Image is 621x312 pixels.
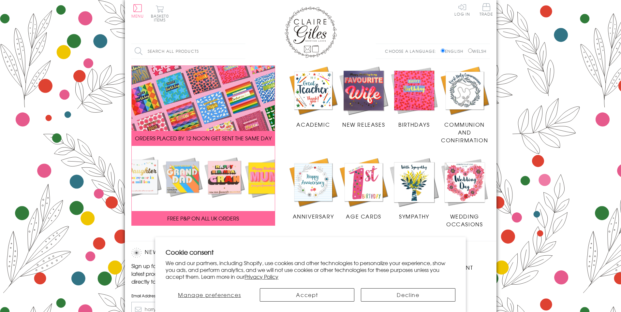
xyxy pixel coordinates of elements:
span: FREE P&P ON ALL UK ORDERS [167,214,239,222]
span: Wedding Occasions [446,212,483,228]
span: Age Cards [346,212,381,220]
img: Claire Giles Greetings Cards [285,7,337,58]
button: Accept [260,288,354,302]
a: Log In [454,3,470,16]
a: Academic [288,65,339,129]
span: Academic [296,121,330,128]
a: Trade [480,3,493,17]
a: New Releases [338,65,389,129]
p: Sign up for our newsletter to receive the latest product launches, news and offers directly to yo... [131,262,242,285]
a: Sympathy [389,157,439,220]
h2: Cookie consent [166,248,455,257]
a: Age Cards [338,157,389,220]
p: Choose a language: [385,48,439,54]
span: Communion and Confirmation [441,121,488,144]
span: Sympathy [399,212,429,220]
button: Decline [361,288,455,302]
label: Welsh [468,48,487,54]
input: Welsh [468,49,472,53]
label: English [441,48,466,54]
span: ORDERS PLACED BY 12 NOON GET SENT THE SAME DAY [135,134,272,142]
a: Communion and Confirmation [439,65,490,144]
a: Privacy Policy [244,273,278,280]
input: Search all products [131,44,245,59]
span: Anniversary [293,212,334,220]
h2: Newsletter [131,248,242,258]
span: Menu [131,13,144,19]
input: English [441,49,445,53]
label: Email Address [131,293,242,299]
button: Menu [131,4,144,18]
span: 0 items [154,13,169,23]
a: Birthdays [389,65,439,129]
input: Search [239,44,245,59]
span: New Releases [342,121,385,128]
button: Manage preferences [166,288,253,302]
span: Trade [480,3,493,16]
span: Manage preferences [178,291,241,299]
p: We and our partners, including Shopify, use cookies and other technologies to personalize your ex... [166,260,455,280]
button: Basket0 items [151,5,169,22]
a: Anniversary [288,157,339,220]
span: Birthdays [398,121,430,128]
a: Wedding Occasions [439,157,490,228]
